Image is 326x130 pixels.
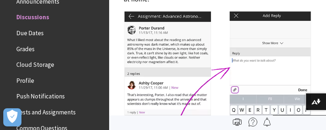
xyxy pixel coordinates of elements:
[16,74,34,84] span: Profile
[16,43,35,53] span: Grades
[263,118,271,126] img: Follow this page
[3,108,21,126] button: Open Preferences
[16,27,44,37] span: Due Dates
[16,106,76,116] span: Tests and Assignments
[16,11,49,21] span: Discussions
[233,118,242,126] img: Print
[16,58,54,68] span: Cloud Storage
[16,90,65,100] span: Push Notifications
[249,118,257,126] img: More help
